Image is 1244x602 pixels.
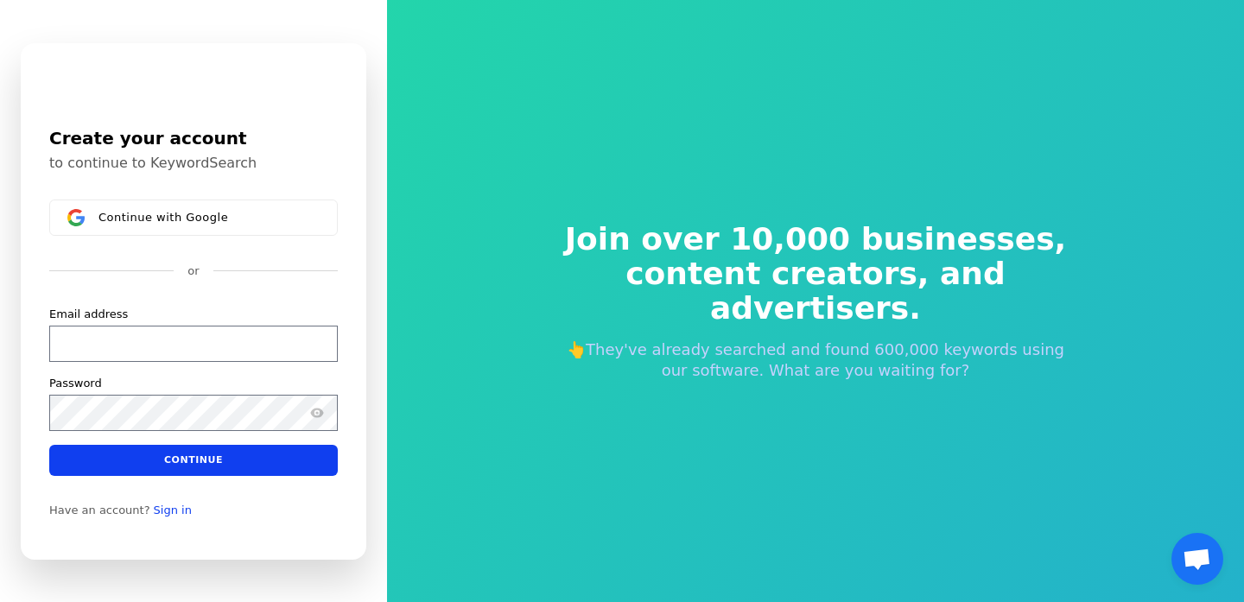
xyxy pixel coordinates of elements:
button: Show password [307,402,327,422]
span: Have an account? [49,503,150,516]
p: or [187,263,199,279]
h1: Create your account [49,125,338,151]
p: to continue to KeywordSearch [49,155,338,172]
label: Password [49,375,102,390]
button: Continue [49,444,338,475]
a: Sign in [154,503,192,516]
button: Sign in with GoogleContinue with Google [49,200,338,236]
img: Sign in with Google [67,209,85,226]
label: Email address [49,306,128,321]
p: 👆They've already searched and found 600,000 keywords using our software. What are you waiting for? [553,339,1078,381]
span: Join over 10,000 businesses, [553,222,1078,257]
div: Open chat [1171,533,1223,585]
span: Continue with Google [98,210,228,224]
span: content creators, and advertisers. [553,257,1078,326]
